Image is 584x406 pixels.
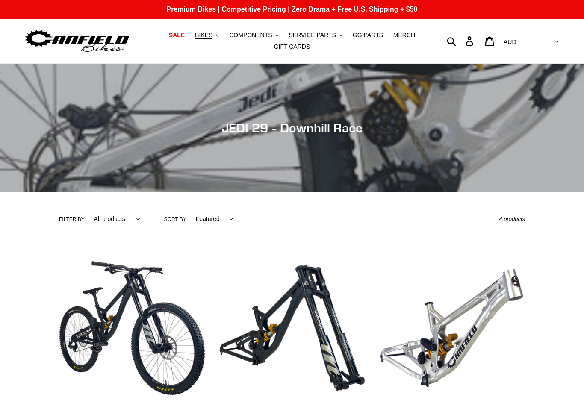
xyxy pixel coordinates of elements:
a: GIFT CARDS [270,41,315,53]
span: BIKES [195,32,212,39]
span: GIFT CARDS [274,43,310,50]
span: COMPONENTS [229,32,272,39]
span: MERCH [393,32,415,39]
label: Sort by [164,215,186,223]
a: SALE [165,29,189,41]
label: Filter by [59,215,85,223]
button: COMPONENTS [225,29,283,41]
span: JEDI 29 - Downhill Race [222,120,363,135]
a: MERCH [389,29,419,41]
span: GG PARTS [353,32,383,39]
button: SERVICE PARTS [284,29,346,41]
span: 4 products [499,216,525,222]
span: SALE [169,32,185,39]
a: GG PARTS [348,29,387,41]
button: BIKES [191,29,223,41]
img: Canfield Bikes [24,28,130,55]
span: SERVICE PARTS [289,32,336,39]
